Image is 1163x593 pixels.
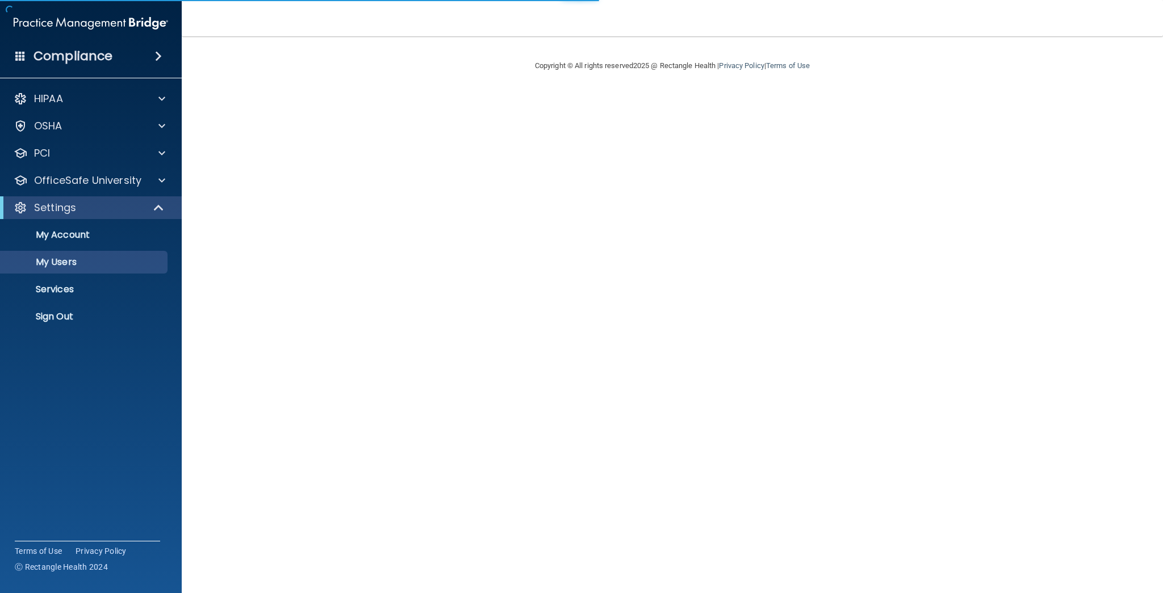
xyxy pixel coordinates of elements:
[7,284,162,295] p: Services
[465,48,880,84] div: Copyright © All rights reserved 2025 @ Rectangle Health | |
[76,545,127,557] a: Privacy Policy
[14,119,165,133] a: OSHA
[766,61,810,70] a: Terms of Use
[34,146,50,160] p: PCI
[14,12,168,35] img: PMB logo
[7,229,162,241] p: My Account
[14,201,165,215] a: Settings
[14,146,165,160] a: PCI
[15,545,62,557] a: Terms of Use
[34,201,76,215] p: Settings
[14,174,165,187] a: OfficeSafe University
[15,561,108,573] span: Ⓒ Rectangle Health 2024
[7,256,162,268] p: My Users
[14,92,165,106] a: HIPAA
[7,311,162,322] p: Sign Out
[34,174,141,187] p: OfficeSafe University
[34,48,112,64] h4: Compliance
[719,61,764,70] a: Privacy Policy
[34,92,63,106] p: HIPAA
[34,119,62,133] p: OSHA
